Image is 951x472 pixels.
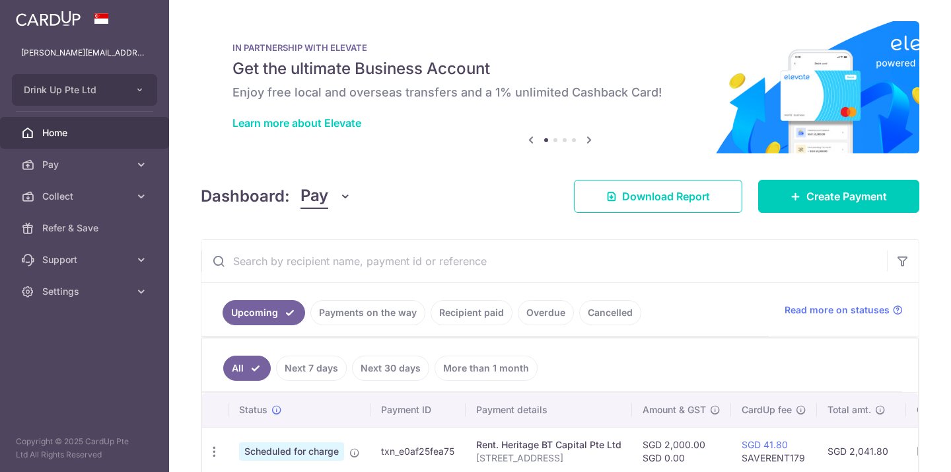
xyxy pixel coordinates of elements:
th: Payment ID [370,393,466,427]
a: Cancelled [579,300,641,325]
span: CardUp fee [742,403,792,416]
button: Drink Up Pte Ltd [12,74,157,106]
img: CardUp [16,11,81,26]
span: Amount & GST [643,403,706,416]
a: Read more on statuses [785,303,903,317]
div: Rent. Heritage BT Capital Pte Ltd [476,438,621,452]
a: Download Report [574,180,742,213]
p: [PERSON_NAME][EMAIL_ADDRESS][DOMAIN_NAME] [21,46,148,59]
span: Total amt. [828,403,871,416]
a: Next 30 days [352,356,429,381]
a: Learn more about Elevate [232,116,361,130]
span: Support [42,253,129,266]
th: Payment details [466,393,632,427]
a: Recipient paid [431,300,512,325]
a: All [223,356,271,381]
a: More than 1 month [435,356,538,381]
a: SGD 41.80 [742,439,788,450]
a: Next 7 days [276,356,347,381]
span: Collect [42,190,129,203]
span: Status [239,403,267,416]
span: Download Report [622,188,710,204]
a: Create Payment [758,180,919,213]
span: Pay [42,158,129,171]
span: Refer & Save [42,221,129,235]
h4: Dashboard: [201,184,290,208]
h6: Enjoy free local and overseas transfers and a 1% unlimited Cashback Card! [232,85,888,100]
a: Payments on the way [310,300,425,325]
span: Read more on statuses [785,303,890,317]
span: Home [42,126,129,139]
span: Scheduled for charge [239,442,344,461]
a: Upcoming [223,300,305,325]
span: Create Payment [806,188,887,204]
button: Pay [300,184,351,209]
input: Search by recipient name, payment id or reference [201,240,887,282]
span: Drink Up Pte Ltd [24,83,122,97]
h5: Get the ultimate Business Account [232,58,888,79]
span: Settings [42,285,129,298]
p: IN PARTNERSHIP WITH ELEVATE [232,42,888,53]
p: [STREET_ADDRESS] [476,452,621,465]
img: Renovation banner [201,21,919,153]
a: Overdue [518,300,574,325]
span: Pay [300,184,328,209]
